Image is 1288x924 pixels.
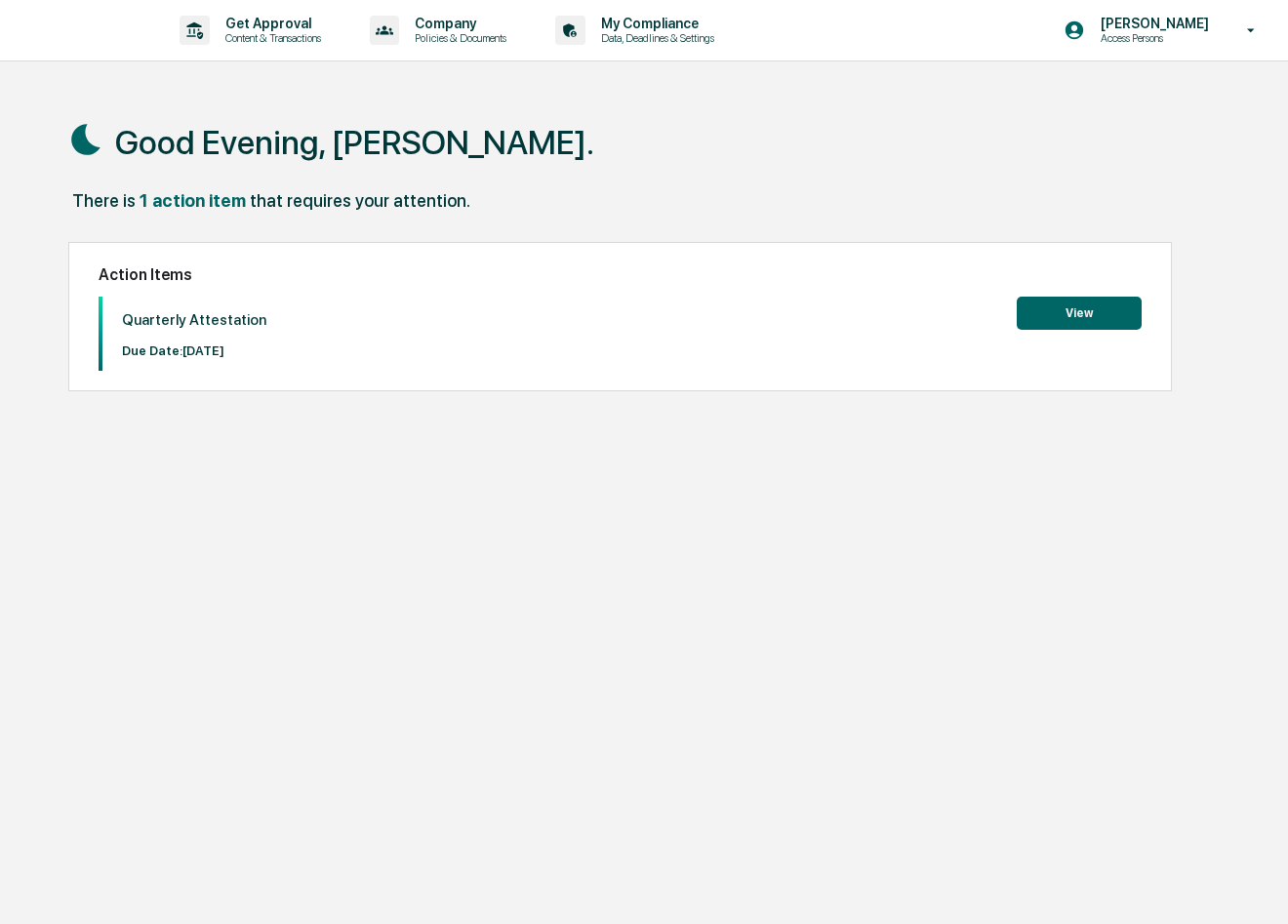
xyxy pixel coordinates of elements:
a: View [1017,302,1142,321]
div: There is [72,190,136,211]
p: Get Approval [210,16,331,31]
button: View [1017,297,1142,330]
p: Quarterly Attestation [122,311,266,329]
h2: Action Items [99,265,1142,284]
p: Due Date: [DATE] [122,343,266,358]
p: My Compliance [585,16,724,31]
p: Access Persons [1085,31,1219,45]
p: Company [399,16,516,31]
p: [PERSON_NAME] [1085,16,1219,31]
img: logo [47,19,141,43]
h1: Good Evening, [PERSON_NAME]. [115,123,594,162]
p: Data, Deadlines & Settings [585,31,724,45]
p: Content & Transactions [210,31,331,45]
div: that requires your attention. [250,190,470,211]
p: Policies & Documents [399,31,516,45]
div: 1 action item [140,190,246,211]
